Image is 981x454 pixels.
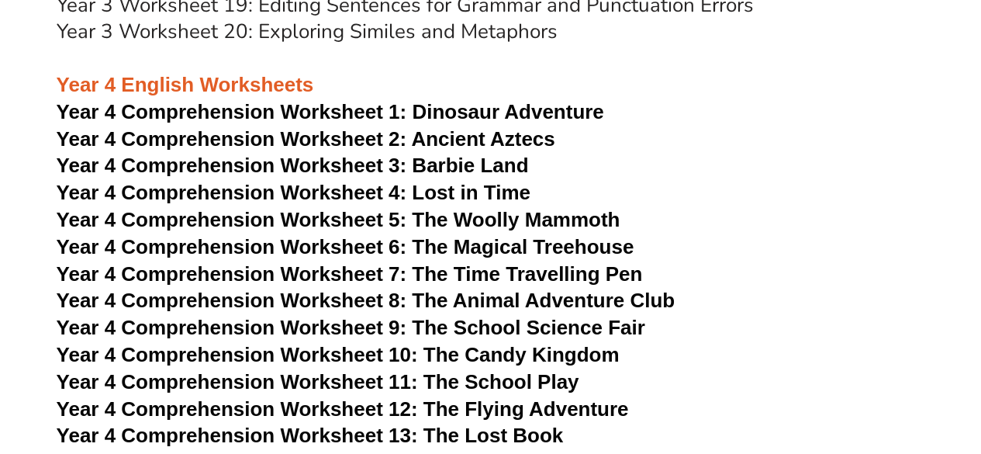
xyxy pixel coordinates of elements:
a: Year 4 Comprehension Worksheet 6: The Magical Treehouse [57,235,634,258]
a: Year 4 Comprehension Worksheet 1: Dinosaur Adventure [57,100,604,123]
a: Year 4 Comprehension Worksheet 13: The Lost Book [57,424,564,447]
a: Year 4 Comprehension Worksheet 7: The Time Travelling Pen [57,262,643,286]
span: Dinosaur Adventure [412,100,603,123]
a: Year 4 Comprehension Worksheet 3: Barbie Land [57,154,529,177]
a: Year 4 Comprehension Worksheet 4: Lost in Time [57,181,530,204]
a: Year 4 Comprehension Worksheet 5: The Woolly Mammoth [57,208,620,231]
iframe: Chat Widget [723,279,981,454]
a: Year 4 Comprehension Worksheet 2: Ancient Aztecs [57,127,555,151]
a: Year 4 Comprehension Worksheet 9: The School Science Fair [57,316,645,339]
a: Year 4 Comprehension Worksheet 11: The School Play [57,370,579,393]
a: Year 4 Comprehension Worksheet 12: The Flying Adventure [57,397,629,421]
a: Year 4 Comprehension Worksheet 10: The Candy Kingdom [57,343,620,366]
span: Year 4 Comprehension Worksheet 1: [57,100,407,123]
h3: Year 4 English Worksheets [57,46,925,99]
a: Year 4 Comprehension Worksheet 8: The Animal Adventure Club [57,289,675,312]
a: Year 3 Worksheet 20: Exploring Similes and Metaphors [57,18,558,45]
